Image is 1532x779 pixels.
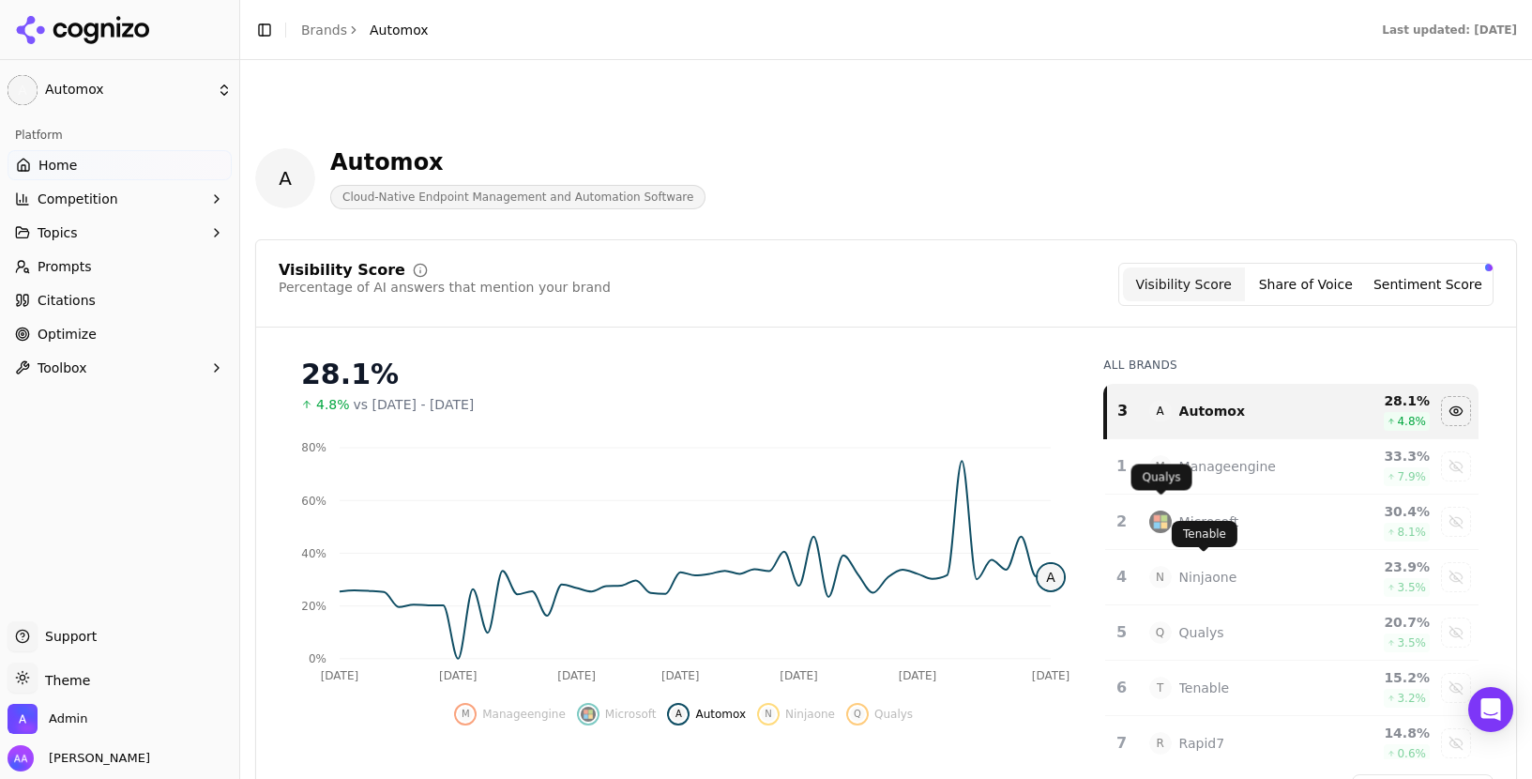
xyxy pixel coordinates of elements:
[38,325,97,344] span: Optimize
[1115,400,1130,422] div: 3
[8,353,232,383] button: Toolbox
[38,359,87,377] span: Toolbox
[8,319,232,349] a: Optimize
[1382,23,1517,38] div: Last updated: [DATE]
[301,495,326,508] tspan: 60%
[1441,673,1471,703] button: Show tenable data
[8,704,38,734] img: Admin
[1334,447,1430,466] div: 33.3 %
[1334,391,1430,410] div: 28.1 %
[316,395,350,414] span: 4.8%
[301,441,326,454] tspan: 80%
[41,750,150,767] span: [PERSON_NAME]
[301,23,347,38] a: Brands
[695,707,746,722] span: Automox
[370,21,429,39] span: Automox
[8,704,87,734] button: Open organization switcher
[605,707,657,722] span: Microsoft
[1113,566,1130,588] div: 4
[279,263,405,278] div: Visibility Score
[45,82,209,99] span: Automox
[1441,396,1471,426] button: Hide automox data
[1113,511,1130,533] div: 2
[38,627,97,646] span: Support
[1397,414,1426,429] span: 4.8 %
[1397,746,1426,761] span: 0.6 %
[581,707,596,722] img: microsoft
[757,703,835,726] button: Show ninjaone data
[1397,469,1426,484] span: 7.9 %
[1183,527,1226,542] p: Tenable
[1149,677,1172,699] span: T
[1149,455,1172,478] span: M
[38,257,92,276] span: Prompts
[1245,267,1367,301] button: Share of Voice
[557,669,596,682] tspan: [DATE]
[1105,495,1479,550] tr: 2microsoftMicrosoft30.4%8.1%Show microsoft data
[301,600,326,613] tspan: 20%
[8,75,38,105] span: A
[1105,661,1479,716] tr: 6TTenable15.2%3.2%Show tenable data
[1334,502,1430,521] div: 30.4 %
[1179,623,1224,642] div: Qualys
[1113,621,1130,644] div: 5
[301,358,1066,391] div: 28.1%
[667,703,746,726] button: Hide automox data
[309,652,326,665] tspan: 0%
[780,669,818,682] tspan: [DATE]
[301,547,326,560] tspan: 40%
[458,707,473,722] span: M
[354,395,475,414] span: vs [DATE] - [DATE]
[482,707,566,722] span: Manageengine
[1149,621,1172,644] span: Q
[1397,635,1426,650] span: 3.5 %
[49,710,87,727] span: Admin
[1397,580,1426,595] span: 3.5 %
[38,223,78,242] span: Topics
[671,707,686,722] span: A
[330,185,705,209] span: Cloud-Native Endpoint Management and Automation Software
[279,278,611,297] div: Percentage of AI answers that mention your brand
[8,252,232,282] a: Prompts
[8,745,150,771] button: Open user button
[1397,525,1426,540] span: 8.1 %
[1179,568,1237,587] div: Ninjaone
[1143,469,1181,484] p: Qualys
[1123,267,1245,301] button: Visibility Score
[1105,439,1479,495] tr: 1MManageengine33.3%7.9%Show manageengine data
[1105,716,1479,771] tr: 7RRapid714.8%0.6%Show rapid7 data
[38,673,90,688] span: Theme
[1441,507,1471,537] button: Show microsoft data
[8,745,34,771] img: Alp Aysan
[1105,550,1479,605] tr: 4NNinjaone23.9%3.5%Show ninjaone data
[1179,679,1230,697] div: Tenable
[1103,358,1479,373] div: All Brands
[1334,668,1430,687] div: 15.2 %
[1179,457,1276,476] div: Manageengine
[321,669,359,682] tspan: [DATE]
[1105,605,1479,661] tr: 5QQualys20.7%3.5%Show qualys data
[1179,512,1239,531] div: Microsoft
[577,703,657,726] button: Show microsoft data
[454,703,566,726] button: Show manageengine data
[874,707,913,722] span: Qualys
[8,285,232,315] a: Citations
[8,218,232,248] button: Topics
[1149,400,1172,422] span: A
[38,156,77,175] span: Home
[661,669,700,682] tspan: [DATE]
[1113,455,1130,478] div: 1
[1038,564,1064,590] span: A
[1105,384,1479,439] tr: 3AAutomox28.1%4.8%Hide automox data
[8,184,232,214] button: Competition
[1441,562,1471,592] button: Show ninjaone data
[846,703,913,726] button: Show qualys data
[1334,558,1430,576] div: 23.9 %
[1334,724,1430,742] div: 14.8 %
[1179,402,1245,420] div: Automox
[255,148,315,208] span: A
[38,291,96,310] span: Citations
[1334,613,1430,632] div: 20.7 %
[1149,732,1172,755] span: R
[785,707,835,722] span: Ninjaone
